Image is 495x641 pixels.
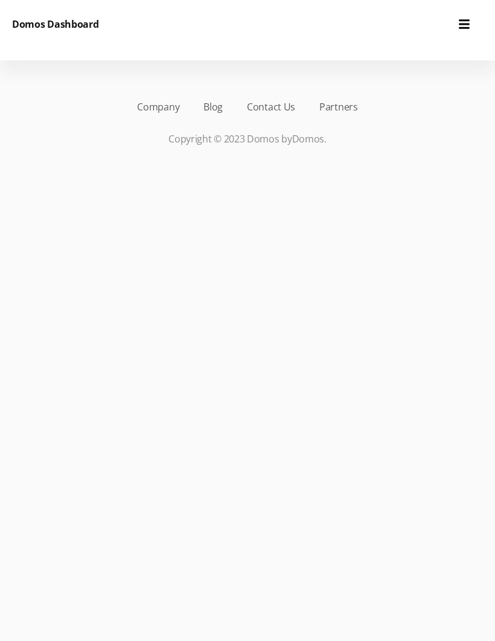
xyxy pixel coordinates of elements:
a: Domos [292,132,325,145]
a: Partners [319,100,358,114]
a: Company [137,100,179,114]
h6: Domos Dashboard [12,17,99,31]
a: Blog [203,100,223,114]
p: Copyright © 2023 Domos by . [30,132,465,146]
a: Contact Us [247,100,295,114]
